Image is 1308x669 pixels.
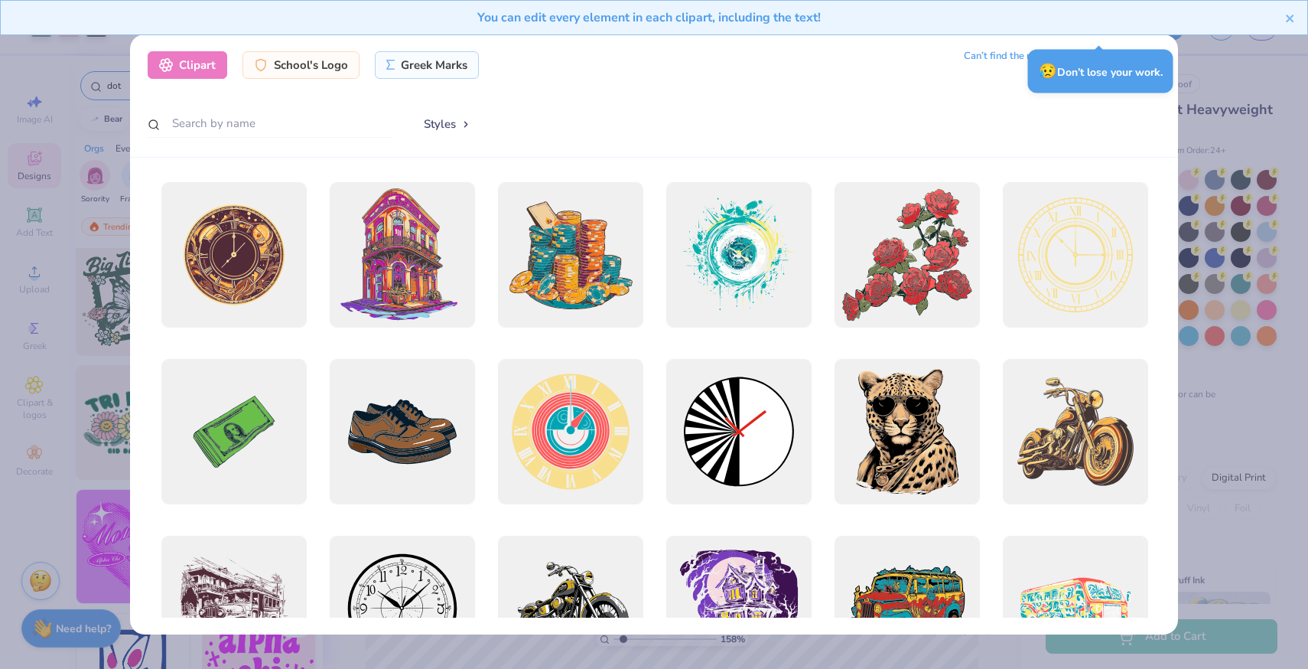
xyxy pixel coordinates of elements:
div: You can edit every element in each clipart, including the text! [12,8,1285,27]
button: close [1285,8,1296,27]
div: Can’t find the right art? We’ll draw it. [964,43,1131,70]
div: Greek Marks [375,51,480,79]
input: Search by name [148,109,392,138]
div: School's Logo [242,51,360,79]
div: Clipart [148,51,227,79]
div: Don’t lose your work. [1028,50,1173,93]
span: 😥 [1039,61,1057,81]
button: Styles [408,109,487,139]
